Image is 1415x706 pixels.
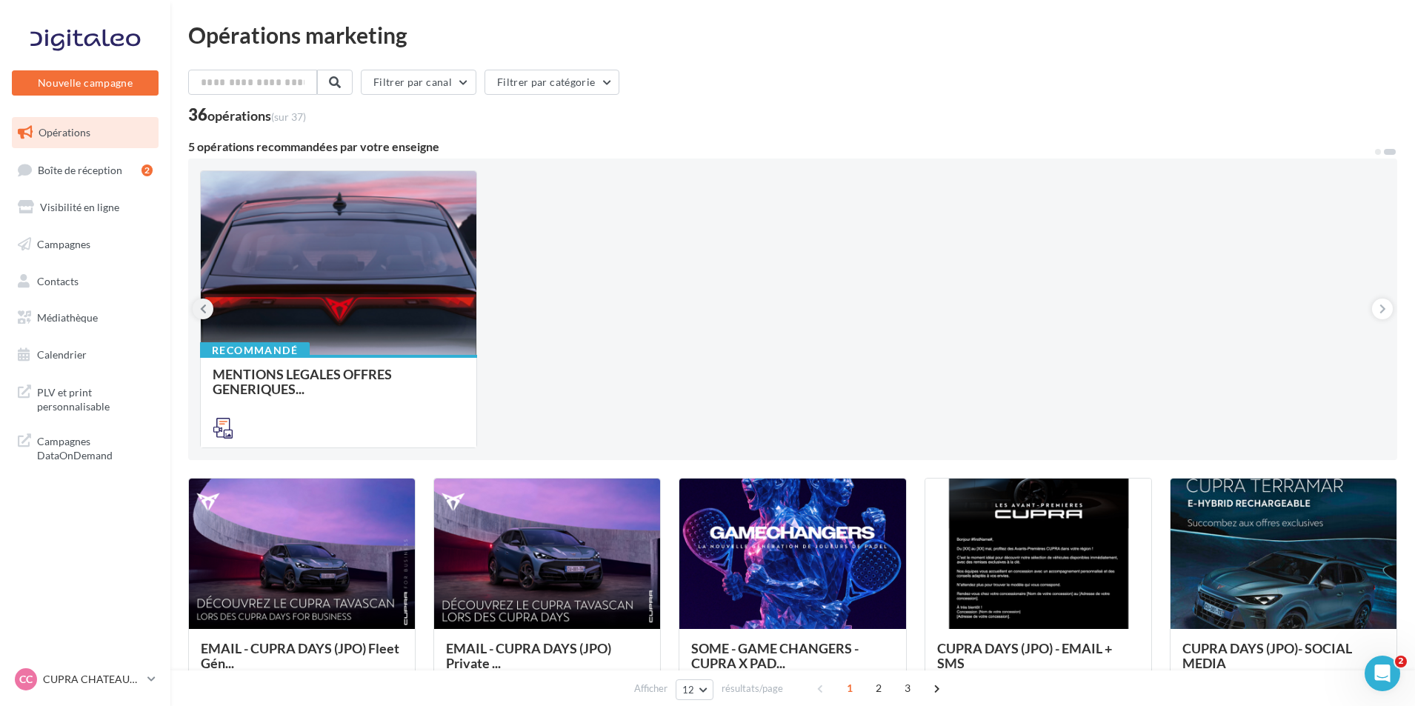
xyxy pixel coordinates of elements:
[207,109,306,122] div: opérations
[213,366,392,397] span: MENTIONS LEGALES OFFRES GENERIQUES...
[12,70,159,96] button: Nouvelle campagne
[691,640,859,671] span: SOME - GAME CHANGERS - CUPRA X PAD...
[188,107,306,123] div: 36
[37,274,79,287] span: Contacts
[9,154,162,186] a: Boîte de réception2
[9,229,162,260] a: Campagnes
[722,682,783,696] span: résultats/page
[682,684,695,696] span: 12
[1395,656,1407,667] span: 2
[141,164,153,176] div: 2
[361,70,476,95] button: Filtrer par canal
[634,682,667,696] span: Afficher
[37,311,98,324] span: Médiathèque
[12,665,159,693] a: CC CUPRA CHATEAUROUX
[9,376,162,420] a: PLV et print personnalisable
[838,676,862,700] span: 1
[9,339,162,370] a: Calendrier
[188,24,1397,46] div: Opérations marketing
[867,676,890,700] span: 2
[9,192,162,223] a: Visibilité en ligne
[37,431,153,463] span: Campagnes DataOnDemand
[40,201,119,213] span: Visibilité en ligne
[271,110,306,123] span: (sur 37)
[9,266,162,297] a: Contacts
[937,640,1112,671] span: CUPRA DAYS (JPO) - EMAIL + SMS
[9,117,162,148] a: Opérations
[1365,656,1400,691] iframe: Intercom live chat
[188,141,1374,153] div: 5 opérations recommandées par votre enseigne
[9,302,162,333] a: Médiathèque
[485,70,619,95] button: Filtrer par catégorie
[19,672,33,687] span: CC
[43,672,141,687] p: CUPRA CHATEAUROUX
[37,382,153,414] span: PLV et print personnalisable
[446,640,611,671] span: EMAIL - CUPRA DAYS (JPO) Private ...
[37,348,87,361] span: Calendrier
[200,342,310,359] div: Recommandé
[676,679,713,700] button: 12
[896,676,919,700] span: 3
[1182,640,1352,671] span: CUPRA DAYS (JPO)- SOCIAL MEDIA
[9,425,162,469] a: Campagnes DataOnDemand
[38,163,122,176] span: Boîte de réception
[39,126,90,139] span: Opérations
[37,238,90,250] span: Campagnes
[201,640,399,671] span: EMAIL - CUPRA DAYS (JPO) Fleet Gén...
